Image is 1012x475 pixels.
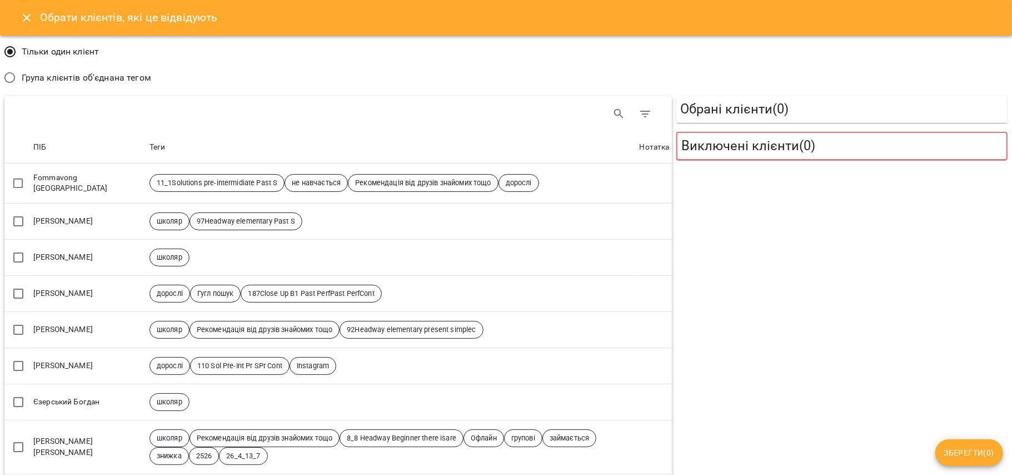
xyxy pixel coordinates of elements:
[220,451,267,461] span: 26_4_13_7
[31,204,147,240] td: [PERSON_NAME]
[499,178,539,188] span: дорослі
[241,289,381,299] span: 187Close Up B1 Past PerfPast PerfCont
[632,101,659,127] button: Фільтр
[681,101,1003,118] h5: Обрані клієнти ( 0 )
[935,439,1003,466] button: Зберегти(0)
[191,361,289,371] span: 110 Sol Pre-Int Pr SPr Cont
[149,141,635,154] span: Теги
[33,141,145,154] span: ПІБ
[944,446,994,459] span: Зберегти ( 0 )
[33,141,46,154] div: Sort
[31,276,147,312] td: [PERSON_NAME]
[13,4,40,31] button: Close
[22,45,99,58] span: Тільки один клієнт
[31,240,147,276] td: [PERSON_NAME]
[150,361,190,371] span: дорослі
[4,96,672,132] div: Table Toolbar
[190,325,339,335] span: Рекомендація від друзів знайомих тощо
[543,433,596,443] span: займається
[150,397,189,407] span: школяр
[285,178,347,188] span: не навчається
[31,420,147,474] td: [PERSON_NAME] [PERSON_NAME]
[150,325,189,335] span: школяр
[190,216,302,226] span: 97Headway elementary Past S
[606,101,632,127] button: Search
[150,178,284,188] span: 11_1Solutions pre-intermidiate Past S
[340,325,482,335] span: 92Headway elementary present simpleс
[31,384,147,420] td: Єзерський Богдан
[190,433,339,443] span: Рекомендація від друзів знайомих тощо
[640,141,670,154] div: Sort
[150,433,189,443] span: школяр
[348,178,497,188] span: Рекомендація від друзів знайомих тощо
[33,141,46,154] div: ПІБ
[150,253,189,263] span: школяр
[149,141,166,154] div: Теги
[31,164,147,204] td: Fommavong [GEOGRAPHIC_DATA]
[22,71,151,85] span: Група клієнтів об'єднана тегом
[290,361,336,371] span: Instagram
[150,216,189,226] span: школяр
[191,289,240,299] span: Гугл пошук
[40,9,218,26] h6: Обрати клієнтів, які це відвідують
[682,137,1002,155] h5: Виключені клієнти ( 0 )
[640,141,670,154] div: Нотатка
[150,451,188,461] span: знижка
[31,348,147,384] td: [PERSON_NAME]
[464,433,503,443] span: Офлайн
[150,289,190,299] span: дорослі
[149,141,166,154] div: Sort
[340,433,463,443] span: 8_8 Headway Beginner there isare
[31,312,147,348] td: [PERSON_NAME]
[190,451,219,461] span: 2526
[505,433,542,443] span: групові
